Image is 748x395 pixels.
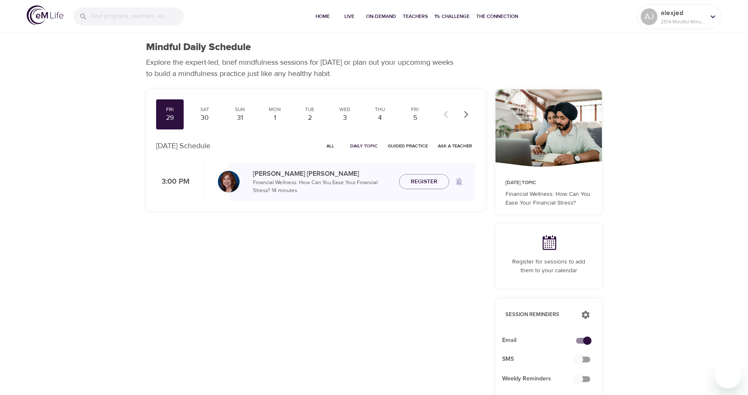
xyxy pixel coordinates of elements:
[265,106,286,113] div: Mon
[505,311,573,319] p: Session Reminders
[27,5,63,25] img: logo
[435,12,470,21] span: 1% Challenge
[156,140,210,152] p: [DATE] Schedule
[476,12,518,21] span: The Connection
[300,106,321,113] div: Tue
[449,172,469,192] span: Remind me when a class goes live every Friday at 3:00 PM
[502,336,582,345] span: Email
[404,106,425,113] div: Fri
[317,139,344,152] button: All
[505,190,592,208] p: Financial Wellness: How Can You Ease Your Financial Stress?
[403,12,428,21] span: Teachers
[253,179,392,195] p: Financial Wellness: How Can You Ease Your Financial Stress? · 14 minutes
[146,41,251,53] h1: Mindful Daily Schedule
[91,8,184,25] input: Find programs, teachers, etc...
[334,113,355,123] div: 3
[195,106,215,113] div: Sat
[218,171,240,192] img: Elaine_Smookler-min.jpg
[411,177,437,187] span: Register
[146,57,459,79] p: Explore the expert-led, brief mindfulness sessions for [DATE] or plan out your upcoming weeks to ...
[399,174,449,190] button: Register
[156,176,190,187] p: 3:00 PM
[347,139,381,152] button: Daily Topic
[404,113,425,123] div: 5
[313,12,333,21] span: Home
[435,139,475,152] button: Ask a Teacher
[300,113,321,123] div: 2
[715,362,741,388] iframe: Button to launch messaging window
[159,113,180,123] div: 29
[366,12,396,21] span: On-Demand
[661,8,705,18] p: alexjed
[195,113,215,123] div: 30
[230,106,250,113] div: Sun
[384,139,431,152] button: Guided Practice
[350,142,378,150] span: Daily Topic
[334,106,355,113] div: Wed
[369,113,390,123] div: 4
[369,106,390,113] div: Thu
[505,258,592,275] p: Register for sessions to add them to your calendar
[502,355,582,364] span: SMS
[230,113,250,123] div: 31
[253,169,392,179] p: [PERSON_NAME] [PERSON_NAME]
[505,179,592,187] p: [DATE] Topic
[502,375,582,383] span: Weekly Reminders
[438,142,472,150] span: Ask a Teacher
[661,18,705,25] p: 2514 Mindful Minutes
[339,12,359,21] span: Live
[641,8,657,25] div: AJ
[159,106,180,113] div: Fri
[388,142,428,150] span: Guided Practice
[320,142,340,150] span: All
[265,113,286,123] div: 1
